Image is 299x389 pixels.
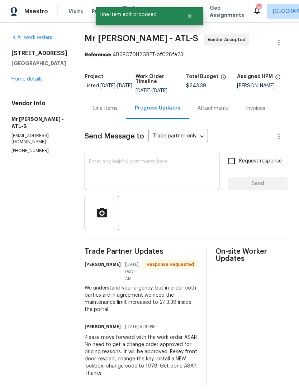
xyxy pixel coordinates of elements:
[11,50,67,57] h2: [STREET_ADDRESS]
[220,74,226,83] span: The total cost of line items that have been proposed by Opendoor. This sum includes line items th...
[85,133,144,140] span: Send Message to
[135,104,180,112] div: Progress Updates
[136,74,186,84] h5: Work Order Timeline
[136,88,151,93] span: [DATE]
[11,116,67,130] h5: Mr [PERSON_NAME] - ATL-S
[11,60,67,67] h5: [GEOGRAPHIC_DATA]
[186,74,218,79] h5: Total Budget
[125,261,139,282] span: [DATE] 9:30 AM
[85,51,288,58] div: 4B6PC70H2GBET-bf028fe23
[96,7,178,22] span: Line item edit proposed
[93,105,118,112] div: Line Items
[85,34,198,43] span: Mr [PERSON_NAME] - ATL-S
[85,248,198,255] span: Trade Partner Updates
[85,323,121,330] h6: [PERSON_NAME]
[136,88,167,93] span: -
[85,83,132,88] span: Listed
[92,8,114,15] span: Projects
[178,9,201,23] button: Close
[237,74,273,79] h5: Assigned HPM
[237,83,288,88] div: [PERSON_NAME]
[100,83,132,88] span: -
[148,131,208,142] div: Trade partner only
[210,4,244,19] span: Geo Assignments
[11,148,67,154] p: [PHONE_NUMBER]
[275,74,281,83] span: The hpm assigned to this work order.
[144,261,197,268] span: Response Requested
[11,100,67,107] h4: Vendor Info
[152,88,167,93] span: [DATE]
[11,35,52,40] a: All work orders
[246,105,265,112] div: Invoices
[123,4,141,19] span: Work Orders
[215,248,288,262] span: On-site Worker Updates
[117,83,132,88] span: [DATE]
[11,77,43,82] a: Home details
[100,83,115,88] span: [DATE]
[85,74,103,79] h5: Project
[85,261,121,268] h6: [PERSON_NAME]
[24,8,48,15] span: Maestro
[198,105,229,112] div: Attachments
[11,133,67,145] p: [EMAIL_ADDRESS][DOMAIN_NAME]
[85,334,198,377] div: Please move forward with the work order ASAP. No need to get a change order approved for pricing ...
[68,8,83,15] span: Visits
[125,323,156,330] span: [DATE] 5:38 PM
[186,83,206,88] span: $243.39
[256,4,261,11] div: 96
[208,36,248,43] span: Vendor Accepted
[85,285,198,313] div: We understand your urgency, but in order both parties are in agreement we need the maintenance li...
[239,157,282,165] span: Request response
[85,52,111,57] b: Reference:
